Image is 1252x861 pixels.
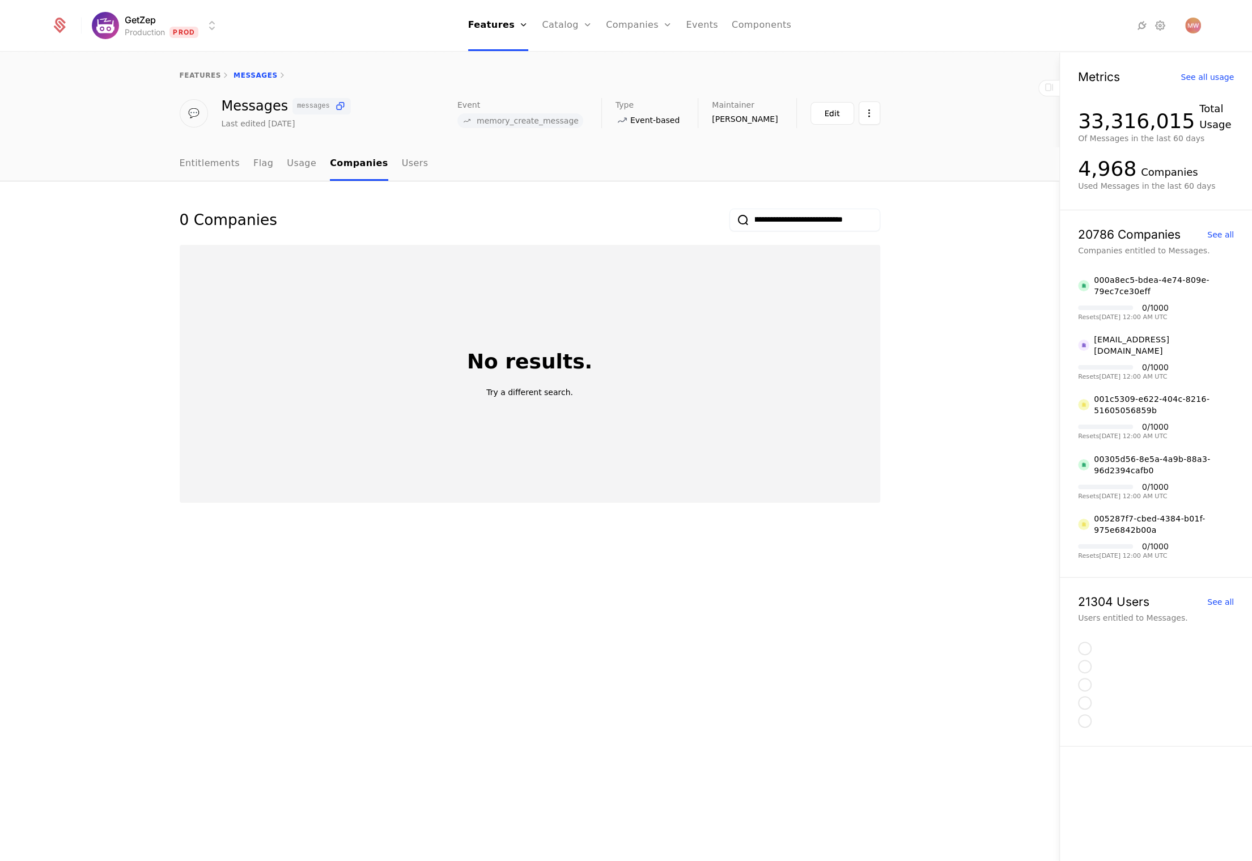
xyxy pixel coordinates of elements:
div: See all [1207,598,1234,606]
ul: Choose Sub Page [180,147,428,181]
button: Select environment [95,13,219,38]
div: 0 / 1000 [1142,304,1169,312]
div: Production [125,27,165,38]
a: Flag [253,147,273,181]
a: Usage [287,147,316,181]
div: 0 / 1000 [1142,483,1169,491]
div: 0 / 1000 [1142,363,1169,371]
span: Type [616,101,634,109]
span: Event-based [630,114,680,126]
div: Metrics [1078,71,1120,83]
div: Of Messages in the last 60 days [1078,133,1234,144]
span: Maintainer [712,101,754,109]
div: Companies entitled to Messages. [1078,245,1234,256]
img: 001c5309-e622-404c-8216-51605056859b [1078,399,1089,410]
span: memory_create_message [477,117,579,125]
div: Users entitled to Messages. [1078,612,1234,624]
div: See all [1207,231,1234,239]
img: Matt Wood [1185,18,1201,33]
div: Edit [825,108,840,119]
a: Integrations [1135,19,1149,32]
div: 0 / 1000 [1142,423,1169,431]
div: Total Usage [1199,101,1234,133]
img: GetZep [92,12,119,39]
span: GetZep [125,13,156,27]
a: Settings [1153,19,1167,32]
div: [EMAIL_ADDRESS][DOMAIN_NAME] [1094,334,1234,357]
span: Prod [169,27,198,38]
div: Messages [222,98,351,114]
div: 20786 Companies [1078,228,1181,240]
div: 33,316,015 [1078,110,1195,133]
button: Open user button [1185,18,1201,33]
p: No results. [467,350,592,373]
span: Event [457,101,480,109]
nav: Main [180,147,880,181]
a: Entitlements [180,147,240,181]
div: Companies [1141,164,1198,180]
div: See all usage [1181,73,1234,81]
button: Edit [810,102,854,125]
div: 00305d56-8e5a-4a9b-88a3-96d2394cafb0 [1094,453,1234,476]
span: [PERSON_NAME] [712,113,778,125]
button: Select action [859,101,880,125]
div: Resets [DATE] 12:00 AM UTC [1078,553,1169,559]
div: 001c5309-e622-404c-8216-51605056859b [1094,393,1234,416]
div: Last edited [DATE] [222,118,295,129]
div: Resets [DATE] 12:00 AM UTC [1078,493,1169,499]
a: Users [402,147,428,181]
div: 0 / 1000 [1142,542,1169,550]
div: 4,968 [1078,158,1136,180]
img: 000a8ec5-bdea-4e74-809e-79ec7ce30eff [1078,280,1089,291]
div: 💬 [180,99,208,128]
img: 00305d56-8e5a-4a9b-88a3-96d2394cafb0 [1078,459,1089,470]
img: 000td000@gmail.com [1078,340,1089,351]
span: messages [297,103,330,109]
div: 21304 Users [1078,596,1149,608]
p: Try a different search. [486,387,573,398]
div: Resets [DATE] 12:00 AM UTC [1078,314,1169,320]
div: Resets [DATE] 12:00 AM UTC [1078,433,1169,439]
a: Companies [330,147,388,181]
div: 0 Companies [180,209,277,231]
a: features [180,71,222,79]
img: 005287f7-cbed-4384-b01f-975e6842b00a [1078,519,1089,530]
div: Used Messages in the last 60 days [1078,180,1234,192]
div: Resets [DATE] 12:00 AM UTC [1078,374,1169,380]
div: 005287f7-cbed-4384-b01f-975e6842b00a [1094,513,1234,536]
div: 000a8ec5-bdea-4e74-809e-79ec7ce30eff [1094,274,1234,297]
